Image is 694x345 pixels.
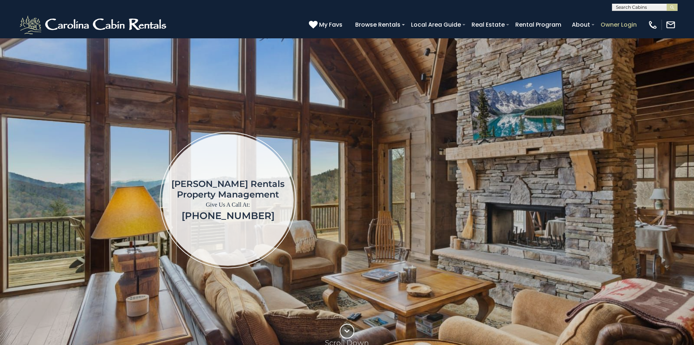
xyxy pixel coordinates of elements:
span: My Favs [319,20,342,29]
a: Browse Rentals [352,18,404,31]
p: Give Us A Call At: [171,200,284,210]
img: mail-regular-white.png [666,20,676,30]
a: About [568,18,594,31]
a: Local Area Guide [407,18,465,31]
a: Rental Program [512,18,565,31]
h1: [PERSON_NAME] Rentals Property Management [171,179,284,200]
a: Real Estate [468,18,508,31]
img: White-1-2.png [18,14,170,36]
a: Owner Login [597,18,640,31]
a: [PHONE_NUMBER] [182,210,275,222]
a: My Favs [309,20,344,30]
iframe: New Contact Form [414,60,652,340]
img: phone-regular-white.png [648,20,658,30]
